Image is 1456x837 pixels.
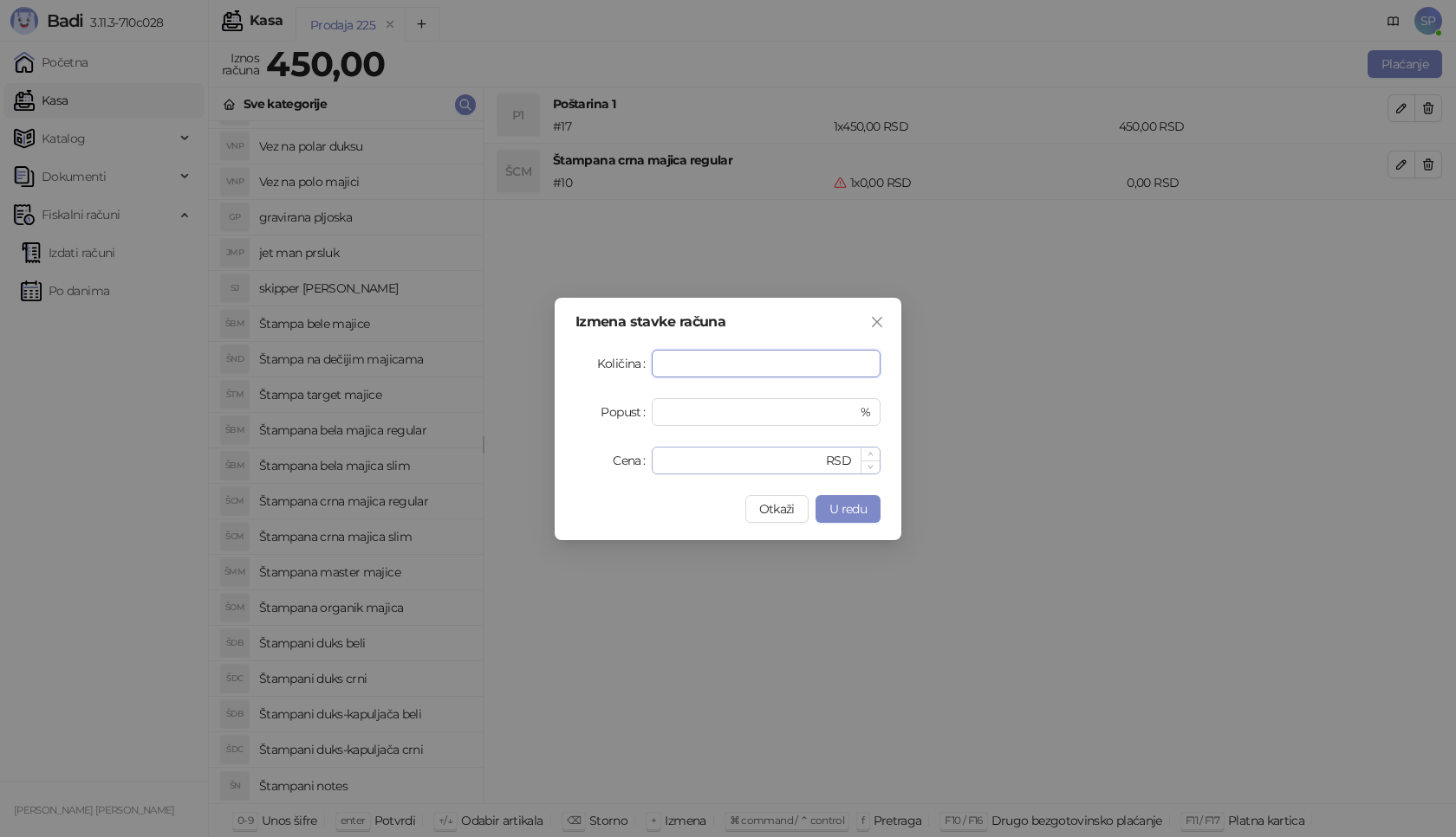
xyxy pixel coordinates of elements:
span: Otkaži [759,501,795,517]
span: down [868,464,874,470]
span: U redu [829,501,867,517]
span: Increase Value [861,447,880,460]
span: Decrease Value [861,460,880,473]
label: Popust [601,398,652,426]
span: close [870,315,884,329]
input: Količina [653,351,880,377]
button: Otkaži [745,495,809,523]
span: up [868,451,874,457]
input: Cena [662,447,822,473]
label: Količina [597,350,652,377]
button: Close [863,308,891,336]
div: Izmena stavke računa [575,315,881,329]
button: U redu [816,495,881,523]
span: Zatvori [863,315,891,329]
label: Cena [613,447,652,474]
input: Popust [662,399,857,425]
